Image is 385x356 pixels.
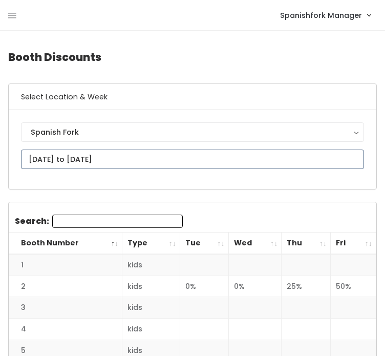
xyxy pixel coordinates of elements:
td: 3 [9,297,122,319]
th: Fri: activate to sort column ascending [331,233,376,255]
h4: Booth Discounts [8,43,377,71]
h6: Select Location & Week [9,84,376,110]
td: kids [122,276,180,297]
th: Type: activate to sort column ascending [122,233,180,255]
span: Spanishfork Manager [280,10,362,21]
td: 2 [9,276,122,297]
button: Spanish Fork [21,122,364,142]
td: 25% [282,276,331,297]
td: 0% [228,276,282,297]
a: Spanishfork Manager [270,4,381,26]
th: Tue: activate to sort column ascending [180,233,229,255]
input: September 27 - October 3, 2025 [21,150,364,169]
td: kids [122,297,180,319]
td: 50% [331,276,376,297]
td: 1 [9,254,122,276]
td: kids [122,254,180,276]
label: Search: [15,215,183,228]
td: 4 [9,319,122,340]
div: Spanish Fork [31,127,354,138]
th: Thu: activate to sort column ascending [282,233,331,255]
input: Search: [52,215,183,228]
th: Wed: activate to sort column ascending [228,233,282,255]
td: 0% [180,276,229,297]
th: Booth Number: activate to sort column descending [9,233,122,255]
td: kids [122,319,180,340]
